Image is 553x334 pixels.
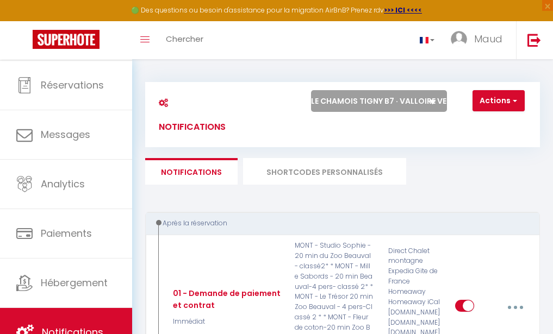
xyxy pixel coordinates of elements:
span: Analytics [41,177,85,191]
span: Paiements [41,226,92,240]
div: 01 - Demande de paiement et contrat [170,287,281,311]
li: Notifications [145,158,238,185]
a: Chercher [158,21,212,59]
span: Chercher [166,33,203,45]
h3: Notifications [153,90,237,139]
a: ... Maud [443,21,516,59]
p: Immédiat [170,317,281,327]
button: Actions [473,90,525,112]
img: ... [451,31,467,47]
span: Hébergement [41,276,108,289]
a: >>> ICI <<<< [384,5,422,15]
img: logout [527,33,541,47]
li: SHORTCODES PERSONNALISÉS [243,158,406,185]
span: Maud [474,32,502,46]
span: Messages [41,128,90,141]
span: Réservations [41,78,104,92]
img: Super Booking [33,30,100,49]
div: Après la réservation [156,218,523,229]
